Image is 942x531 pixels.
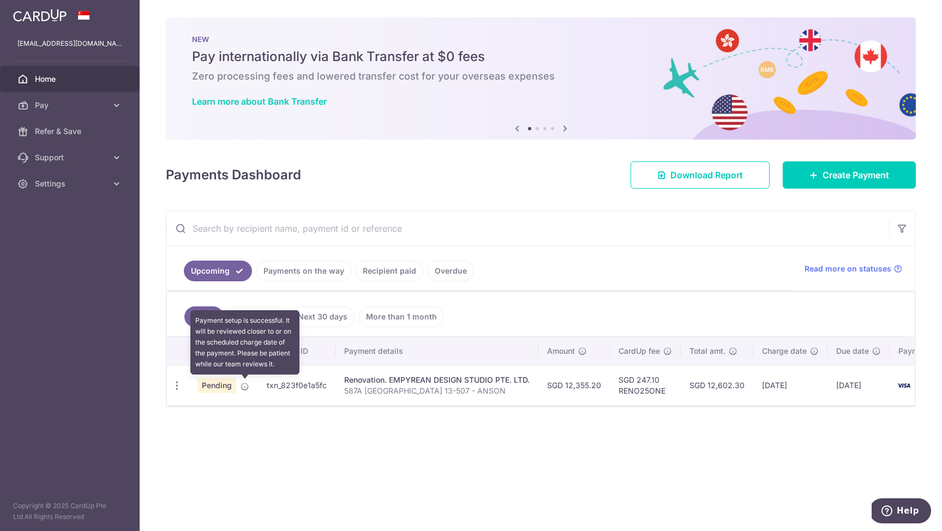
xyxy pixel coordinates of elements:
span: Due date [836,346,869,357]
h5: Pay internationally via Bank Transfer at $0 fees [192,48,890,65]
td: SGD 247.10 RENO25ONE [610,365,681,405]
h6: Zero processing fees and lowered transfer cost for your overseas expenses [192,70,890,83]
div: Payment setup is successful. It will be reviewed closer to or on the scheduled charge date of the... [190,310,299,375]
input: Search by recipient name, payment id or reference [166,211,889,246]
a: All [184,306,224,327]
a: Download Report [631,161,770,189]
td: SGD 12,355.20 [538,365,610,405]
a: Create Payment [783,161,916,189]
p: NEW [192,35,890,44]
a: Upcoming [184,261,252,281]
a: Overdue [428,261,474,281]
a: Recipient paid [356,261,423,281]
a: Read more on statuses [805,263,902,274]
td: [DATE] [753,365,827,405]
div: Renovation. EMPYREAN DESIGN STUDIO PTE. LTD. [344,375,530,385]
a: Next 30 days [291,306,355,327]
span: Charge date [762,346,807,357]
span: Pending [197,378,236,393]
span: Amount [547,346,575,357]
p: [EMAIL_ADDRESS][DOMAIN_NAME] [17,38,122,49]
a: More than 1 month [359,306,444,327]
span: Read more on statuses [805,263,891,274]
th: Payment details [335,337,538,365]
span: Refer & Save [35,126,107,137]
span: Pay [35,100,107,111]
span: Support [35,152,107,163]
img: Bank transfer banner [166,17,916,140]
span: Settings [35,178,107,189]
span: Home [35,74,107,85]
a: Payments on the way [256,261,351,281]
img: CardUp [13,9,67,22]
span: Total amt. [689,346,725,357]
span: Create Payment [823,168,889,182]
h4: Payments Dashboard [166,165,301,185]
td: SGD 12,602.30 [681,365,753,405]
img: Bank Card [893,379,915,392]
a: Learn more about Bank Transfer [192,96,327,107]
iframe: Opens a widget where you can find more information [872,498,931,526]
span: CardUp fee [619,346,660,357]
p: 587A [GEOGRAPHIC_DATA] 13-507 - ANSON [344,385,530,396]
span: Download Report [670,168,743,182]
td: txn_823f0e1a5fc [258,365,335,405]
td: [DATE] [827,365,890,405]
